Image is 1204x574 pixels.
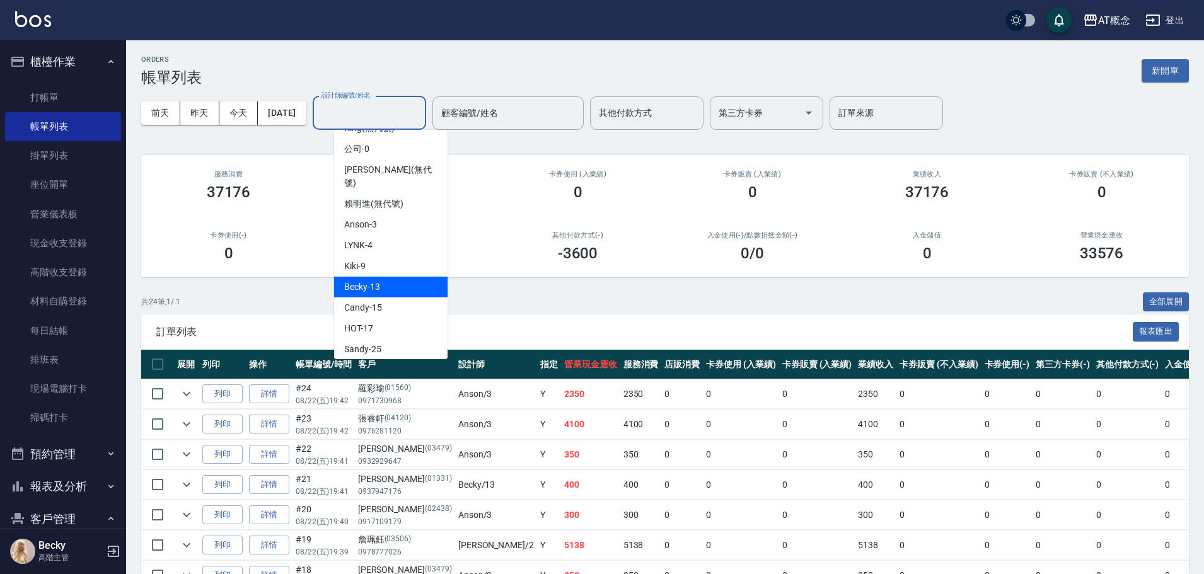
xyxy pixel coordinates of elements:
td: 0 [896,410,981,439]
button: 全部展開 [1143,292,1190,312]
h2: 業績收入 [855,170,999,178]
td: Y [537,470,561,500]
button: save [1046,8,1072,33]
td: Anson /3 [455,500,537,530]
td: 300 [620,500,662,530]
td: 0 [1093,440,1162,469]
a: 打帳單 [5,83,121,112]
td: 0 [661,440,703,469]
h2: 入金儲值 [855,231,999,239]
p: (02438) [425,503,452,516]
td: 350 [620,440,662,469]
th: 卡券販賣 (不入業績) [896,350,981,379]
th: 帳單編號/時間 [292,350,355,379]
a: 詳情 [249,445,289,464]
button: 列印 [202,445,243,464]
td: 0 [981,500,1033,530]
td: 4100 [855,410,896,439]
span: Sandy -25 [344,343,381,356]
div: 張睿軒 [358,412,452,425]
td: 0 [1033,531,1093,560]
a: 現金收支登錄 [5,229,121,258]
button: expand row [177,415,196,433]
p: 0978777026 [358,546,452,558]
p: (03479) [425,442,452,456]
button: 今天 [219,101,258,125]
td: 0 [896,470,981,500]
p: 0917109179 [358,516,452,527]
p: 0976281120 [358,425,452,437]
td: 0 [1033,500,1093,530]
a: 報表匯出 [1133,325,1179,337]
button: 前天 [141,101,180,125]
h2: ORDERS [141,55,202,64]
th: 列印 [199,350,246,379]
td: 5138 [620,531,662,560]
td: 0 [703,410,779,439]
td: 0 [779,379,855,409]
p: 0937947176 [358,486,452,497]
h2: 卡券使用 (入業績) [506,170,650,178]
a: 詳情 [249,536,289,555]
td: 400 [855,470,896,500]
td: 0 [981,470,1033,500]
a: 掃碼打卡 [5,403,121,432]
span: Kiki -9 [344,260,366,273]
h5: Becky [38,539,103,552]
th: 業績收入 [855,350,896,379]
p: 08/22 (五) 19:41 [296,456,352,467]
td: Y [537,379,561,409]
button: 列印 [202,415,243,434]
td: 350 [561,440,620,469]
span: Anson -3 [344,218,377,231]
td: 0 [896,500,981,530]
h3: 37176 [207,183,251,201]
td: 0 [981,440,1033,469]
h3: 0 [923,244,932,262]
h3: 0 /0 [741,244,764,262]
th: 卡券使用 (入業績) [703,350,779,379]
td: #22 [292,440,355,469]
div: [PERSON_NAME] [358,473,452,486]
a: 每日結帳 [5,316,121,345]
td: 350 [855,440,896,469]
h2: 營業現金應收 [1029,231,1174,239]
td: 0 [1093,379,1162,409]
td: #19 [292,531,355,560]
td: 2350 [561,379,620,409]
div: [PERSON_NAME] [358,442,452,456]
p: 0971730968 [358,395,452,406]
td: 0 [661,379,703,409]
button: 預約管理 [5,438,121,471]
a: 現場電腦打卡 [5,374,121,403]
button: 列印 [202,505,243,525]
td: 0 [896,440,981,469]
a: 帳單列表 [5,112,121,141]
h3: 帳單列表 [141,69,202,86]
td: 0 [779,440,855,469]
a: 排班表 [5,345,121,374]
div: 詹珮鈺 [358,533,452,546]
td: Y [537,500,561,530]
button: Open [799,103,819,123]
td: 0 [703,500,779,530]
h2: 入金使用(-) /點數折抵金額(-) [680,231,825,239]
p: 08/22 (五) 19:39 [296,546,352,558]
td: 0 [981,379,1033,409]
td: 0 [661,410,703,439]
td: 0 [779,410,855,439]
td: 5138 [855,531,896,560]
p: 高階主管 [38,552,103,563]
td: #21 [292,470,355,500]
button: [DATE] [258,101,306,125]
td: 0 [896,531,981,560]
span: 訂單列表 [156,326,1133,338]
td: 300 [561,500,620,530]
a: 詳情 [249,505,289,525]
button: expand row [177,445,196,464]
button: 櫃檯作業 [5,45,121,78]
a: 詳情 [249,415,289,434]
th: 指定 [537,350,561,379]
td: 0 [779,531,855,560]
h2: 第三方卡券(-) [331,231,475,239]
